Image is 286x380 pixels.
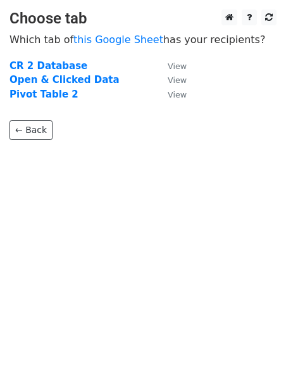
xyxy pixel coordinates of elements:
[168,90,187,99] small: View
[9,74,120,85] a: Open & Clicked Data
[9,89,78,100] a: Pivot Table 2
[155,89,187,100] a: View
[155,60,187,72] a: View
[168,61,187,71] small: View
[73,34,163,46] a: this Google Sheet
[9,60,87,72] a: CR 2 Database
[9,33,277,46] p: Which tab of has your recipients?
[223,319,286,380] iframe: Chat Widget
[168,75,187,85] small: View
[155,74,187,85] a: View
[9,9,277,28] h3: Choose tab
[9,120,53,140] a: ← Back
